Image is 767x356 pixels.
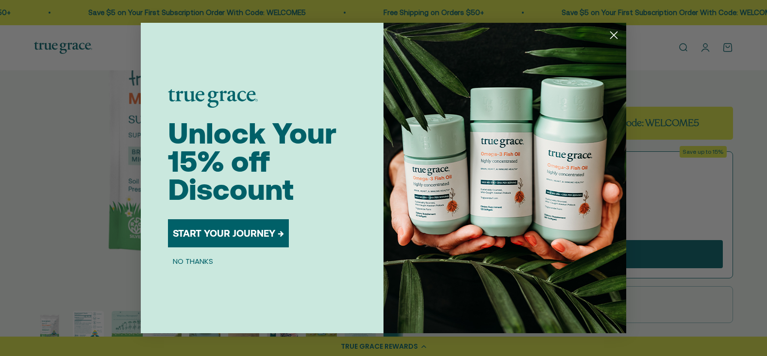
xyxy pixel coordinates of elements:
[168,255,218,267] button: NO THANKS
[383,23,626,333] img: 098727d5-50f8-4f9b-9554-844bb8da1403.jpeg
[605,27,622,44] button: Close dialog
[168,219,289,247] button: START YOUR JOURNEY →
[168,89,258,108] img: logo placeholder
[168,116,336,206] span: Unlock Your 15% off Discount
